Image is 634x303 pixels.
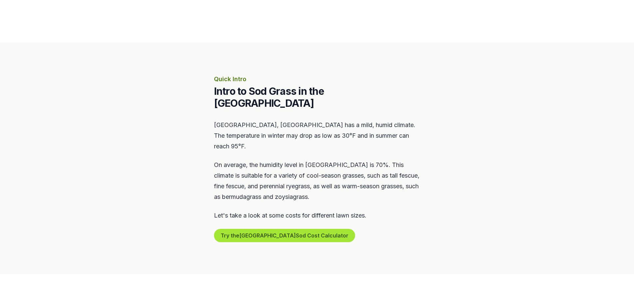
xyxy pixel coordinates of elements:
[214,229,355,242] button: Try the[GEOGRAPHIC_DATA]Sod Cost Calculator
[214,75,420,84] p: Quick Intro
[214,120,420,152] p: [GEOGRAPHIC_DATA], [GEOGRAPHIC_DATA] has a mild, humid climate. The temperature in winter may dro...
[214,210,420,221] p: Let's take a look at some costs for different lawn sizes.
[214,160,420,202] p: On average, the humidity level in [GEOGRAPHIC_DATA] is 70%. This climate is suitable for a variet...
[214,85,420,109] h2: Intro to Sod Grass in the [GEOGRAPHIC_DATA]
